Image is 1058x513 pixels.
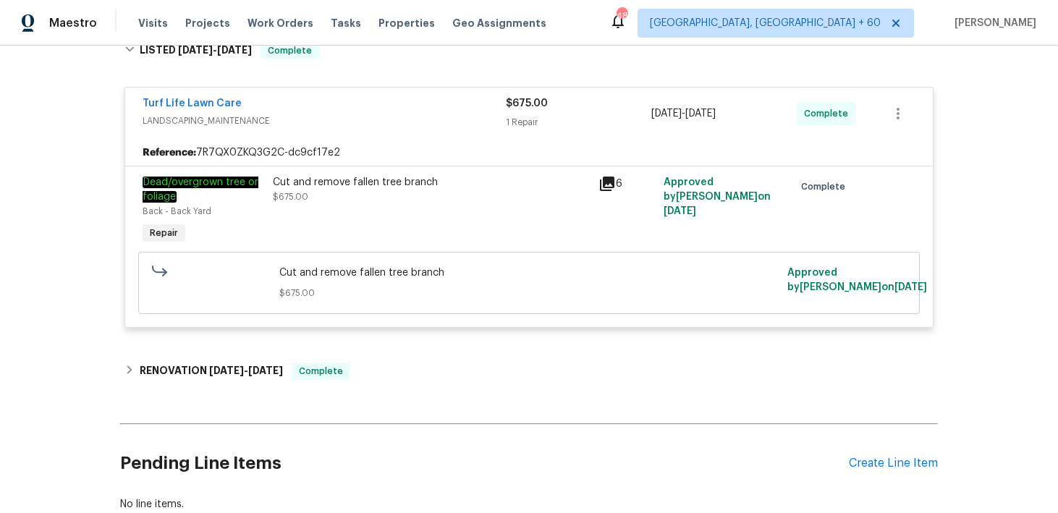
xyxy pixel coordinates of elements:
span: [PERSON_NAME] [949,16,1036,30]
span: [DATE] [894,282,927,292]
span: LANDSCAPING_MAINTENANCE [143,114,506,128]
span: Work Orders [247,16,313,30]
div: RENOVATION [DATE]-[DATE]Complete [120,354,938,389]
a: Turf Life Lawn Care [143,98,242,109]
div: 489 [617,9,627,23]
span: - [178,45,252,55]
div: No line items. [120,497,938,512]
div: 1 Repair [506,115,651,130]
span: [DATE] [685,109,716,119]
span: [DATE] [664,206,696,216]
span: Repair [144,226,184,240]
span: Cut and remove fallen tree branch [279,266,779,280]
span: - [651,106,716,121]
span: Approved by [PERSON_NAME] on [664,177,771,216]
span: [DATE] [217,45,252,55]
b: Reference: [143,145,196,160]
span: Geo Assignments [452,16,546,30]
span: $675.00 [279,286,779,300]
span: [DATE] [209,365,244,376]
span: [DATE] [178,45,213,55]
span: Projects [185,16,230,30]
h2: Pending Line Items [120,430,849,497]
span: Complete [801,179,851,194]
em: Dead/overgrown tree or foliage [143,177,258,203]
div: 6 [598,175,655,192]
span: [GEOGRAPHIC_DATA], [GEOGRAPHIC_DATA] + 60 [650,16,881,30]
div: 7R7QX0ZKQ3G2C-dc9cf17e2 [125,140,933,166]
div: LISTED [DATE]-[DATE]Complete [120,27,938,74]
span: Complete [262,43,318,58]
span: $675.00 [273,192,308,201]
span: Maestro [49,16,97,30]
span: Properties [378,16,435,30]
span: $675.00 [506,98,548,109]
span: Back - Back Yard [143,207,211,216]
div: Cut and remove fallen tree branch [273,175,590,190]
span: Complete [293,364,349,378]
h6: RENOVATION [140,363,283,380]
span: Tasks [331,18,361,28]
span: [DATE] [248,365,283,376]
span: Approved by [PERSON_NAME] on [787,268,927,292]
span: - [209,365,283,376]
span: Complete [804,106,854,121]
span: [DATE] [651,109,682,119]
span: Visits [138,16,168,30]
h6: LISTED [140,42,252,59]
div: Create Line Item [849,457,938,470]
